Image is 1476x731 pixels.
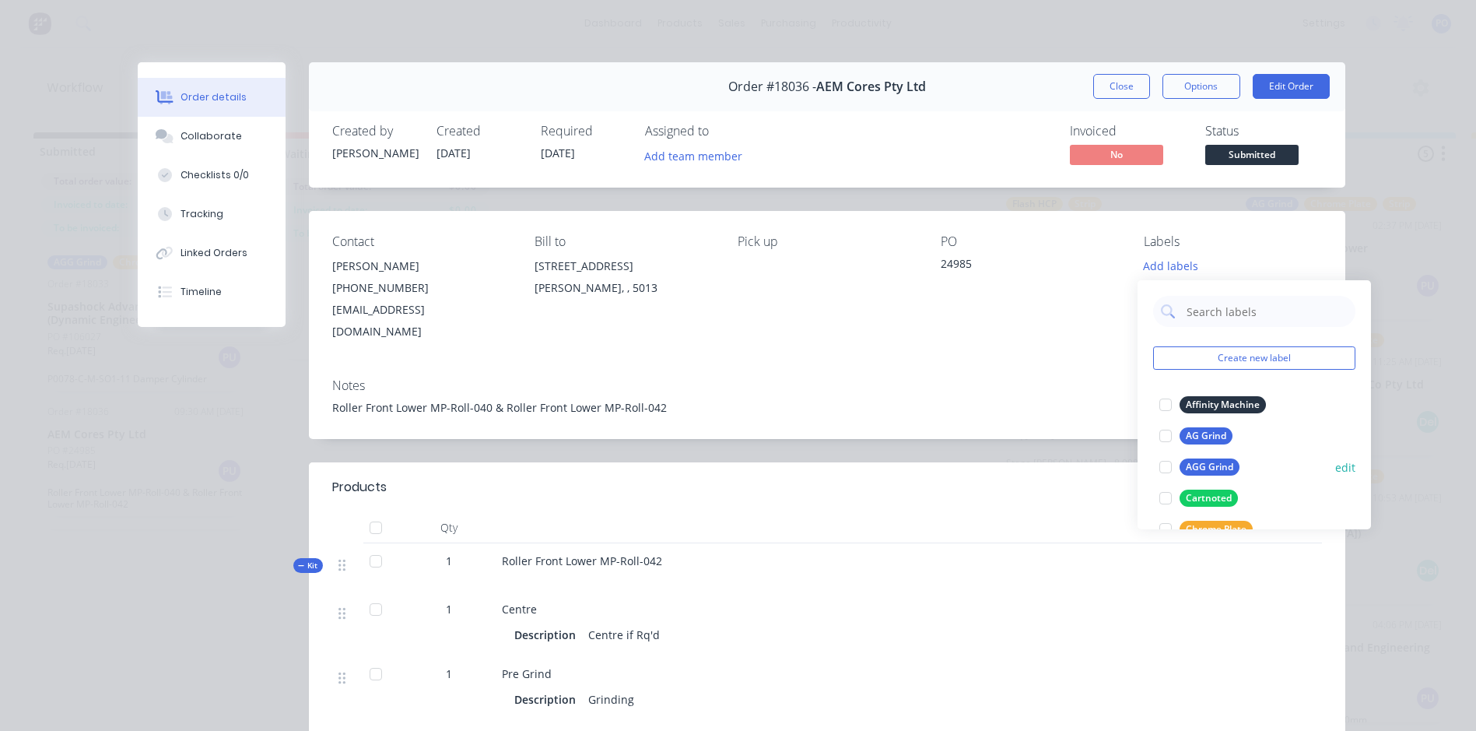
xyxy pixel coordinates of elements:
[1180,396,1266,413] div: Affinity Machine
[1153,456,1246,478] button: AGG Grind
[1180,459,1239,476] div: AGG Grind
[138,156,286,195] button: Checklists 0/0
[728,79,816,94] span: Order #18036 -
[332,124,418,139] div: Created by
[645,145,751,166] button: Add team member
[1180,427,1232,445] div: AG Grind
[446,553,452,569] span: 1
[1180,521,1253,538] div: Chrome Plate
[1185,296,1348,327] input: Search labels
[138,272,286,311] button: Timeline
[181,246,247,260] div: Linked Orders
[636,145,750,166] button: Add team member
[645,124,801,139] div: Assigned to
[816,79,926,94] span: AEM Cores Pty Ltd
[535,255,713,305] div: [STREET_ADDRESS][PERSON_NAME], , 5013
[941,255,1119,277] div: 24985
[582,688,640,711] div: Grinding
[1153,487,1244,509] button: Cartnoted
[1205,124,1322,139] div: Status
[535,234,713,249] div: Bill to
[1153,394,1272,416] button: Affinity Machine
[1153,346,1355,370] button: Create new label
[181,90,247,104] div: Order details
[332,234,510,249] div: Contact
[402,512,496,543] div: Qty
[138,117,286,156] button: Collaborate
[332,277,510,299] div: [PHONE_NUMBER]
[941,234,1119,249] div: PO
[535,277,713,299] div: [PERSON_NAME], , 5013
[181,207,223,221] div: Tracking
[1070,124,1187,139] div: Invoiced
[332,145,418,161] div: [PERSON_NAME]
[1162,74,1240,99] button: Options
[332,255,510,343] div: [PERSON_NAME][PHONE_NUMBER][EMAIL_ADDRESS][DOMAIN_NAME]
[181,168,249,182] div: Checklists 0/0
[1135,255,1207,276] button: Add labels
[738,234,916,249] div: Pick up
[138,234,286,272] button: Linked Orders
[514,688,582,711] div: Description
[541,146,575,160] span: [DATE]
[502,554,662,568] span: Roller Front Lower MP-Roll-042
[541,124,626,139] div: Required
[446,666,452,682] span: 1
[514,624,582,646] div: Description
[298,560,318,571] span: Kit
[535,255,713,277] div: [STREET_ADDRESS]
[332,378,1322,393] div: Notes
[436,124,522,139] div: Created
[1093,74,1150,99] button: Close
[138,78,286,117] button: Order details
[332,478,387,497] div: Products
[1205,145,1299,164] span: Submitted
[181,285,222,299] div: Timeline
[181,129,242,143] div: Collaborate
[138,195,286,234] button: Tracking
[1153,425,1239,447] button: AG Grind
[1205,145,1299,168] button: Submitted
[436,146,471,160] span: [DATE]
[293,558,323,573] div: Kit
[1253,74,1330,99] button: Edit Order
[446,601,452,617] span: 1
[1144,234,1322,249] div: Labels
[332,399,1322,416] div: Roller Front Lower MP-Roll-040 & Roller Front Lower MP-Roll-042
[1070,145,1163,164] span: No
[502,666,552,681] span: Pre Grind
[332,299,510,343] div: [EMAIL_ADDRESS][DOMAIN_NAME]
[1180,490,1238,507] div: Cartnoted
[1335,459,1355,476] button: edit
[502,602,537,617] span: Centre
[582,624,666,646] div: Centre if Rq'd
[332,255,510,277] div: [PERSON_NAME]
[1153,518,1259,540] button: Chrome Plate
